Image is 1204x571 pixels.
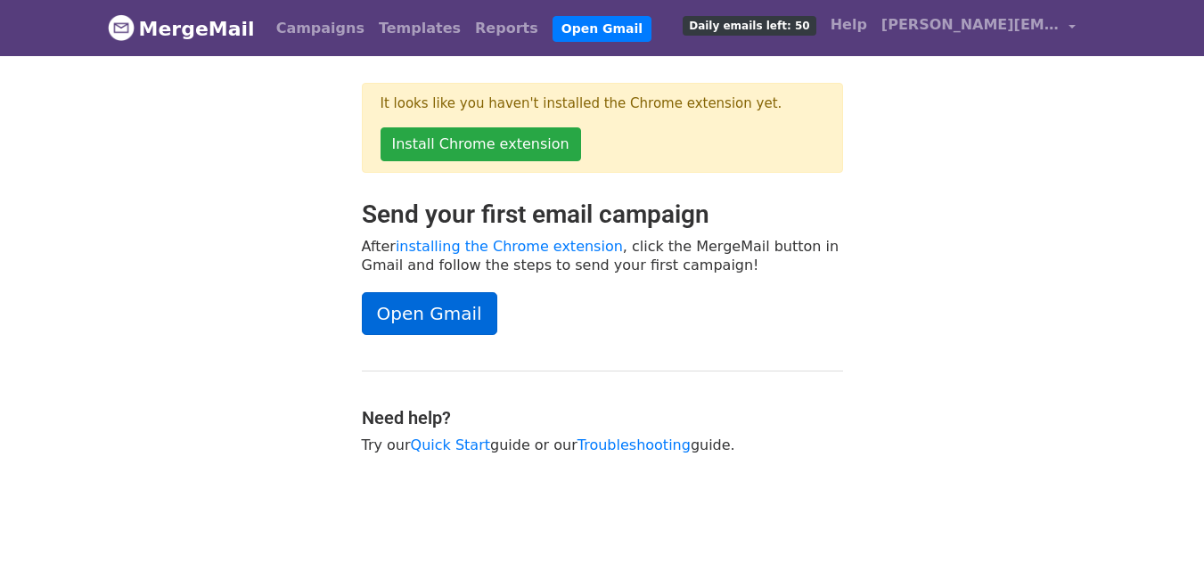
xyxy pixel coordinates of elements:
[683,16,815,36] span: Daily emails left: 50
[362,407,843,428] h4: Need help?
[381,94,824,113] p: It looks like you haven't installed the Chrome extension yet.
[396,238,623,255] a: installing the Chrome extension
[362,237,843,274] p: After , click the MergeMail button in Gmail and follow the steps to send your first campaign!
[362,436,843,454] p: Try our guide or our guide.
[269,11,372,46] a: Campaigns
[823,7,874,43] a: Help
[676,7,823,43] a: Daily emails left: 50
[372,11,468,46] a: Templates
[411,436,490,453] a: Quick Start
[362,292,497,335] a: Open Gmail
[881,14,1060,36] span: [PERSON_NAME][EMAIL_ADDRESS][DOMAIN_NAME]
[362,200,843,230] h2: Send your first email campaign
[108,10,255,47] a: MergeMail
[577,436,691,453] a: Troubleshooting
[108,14,135,41] img: MergeMail logo
[874,7,1083,49] a: [PERSON_NAME][EMAIL_ADDRESS][DOMAIN_NAME]
[468,11,545,46] a: Reports
[1115,485,1204,571] iframe: Chat Widget
[381,127,581,161] a: Install Chrome extension
[553,16,651,42] a: Open Gmail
